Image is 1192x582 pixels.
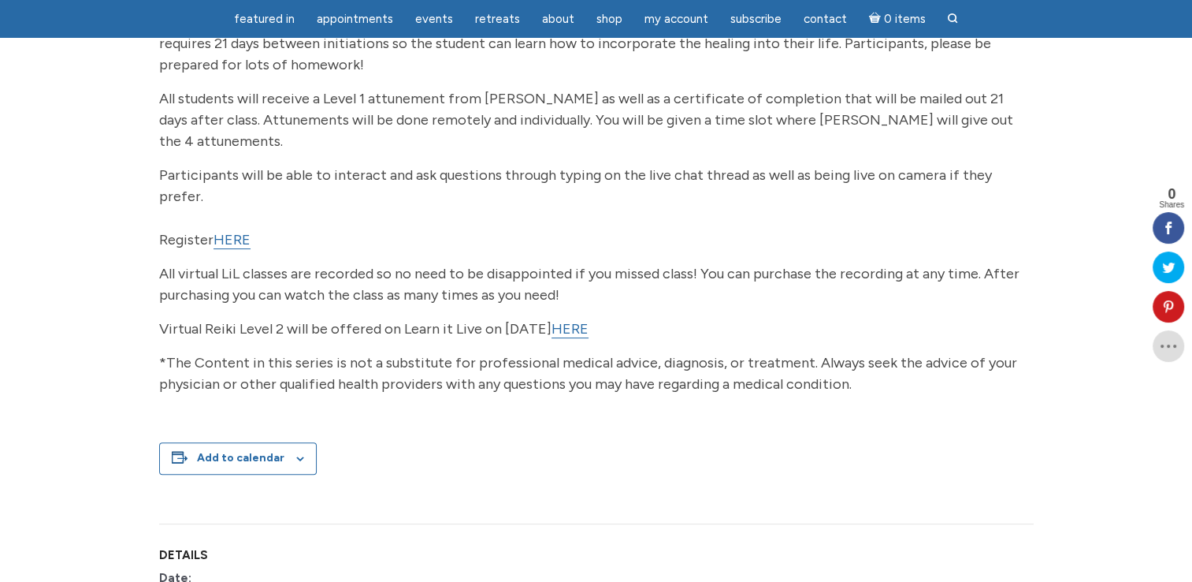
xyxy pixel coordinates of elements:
[730,12,782,26] span: Subscribe
[860,2,935,35] a: Cart0 items
[406,4,462,35] a: Events
[466,4,529,35] a: Retreats
[542,12,574,26] span: About
[883,13,925,25] span: 0 items
[551,320,589,338] a: HERE
[159,165,1034,207] p: Participants will be able to interact and ask questions through typing on the live chat thread as...
[197,451,284,464] button: View links to add events to your calendar
[159,88,1034,152] p: All students will receive a Level 1 attunement from [PERSON_NAME] as well as a certificate of com...
[635,4,718,35] a: My Account
[159,549,344,562] h2: Details
[475,12,520,26] span: Retreats
[159,353,1034,395] p: *The Content in this series is not a substitute for professional medical advice, diagnosis, or tr...
[533,4,584,35] a: About
[804,12,847,26] span: Contact
[596,12,622,26] span: Shop
[234,12,295,26] span: featured in
[159,263,1034,306] p: All virtual LiL classes are recorded so no need to be disappointed if you missed class! You can p...
[1159,187,1184,201] span: 0
[307,4,403,35] a: Appointments
[317,12,393,26] span: Appointments
[214,231,251,249] a: HERE
[869,12,884,26] i: Cart
[794,4,856,35] a: Contact
[1159,201,1184,209] span: Shares
[587,4,632,35] a: Shop
[225,4,304,35] a: featured in
[415,12,453,26] span: Events
[159,319,1034,340] p: Virtual Reiki Level 2 will be offered on Learn it Live on [DATE]
[644,12,708,26] span: My Account
[159,229,1034,251] p: Register
[721,4,791,35] a: Subscribe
